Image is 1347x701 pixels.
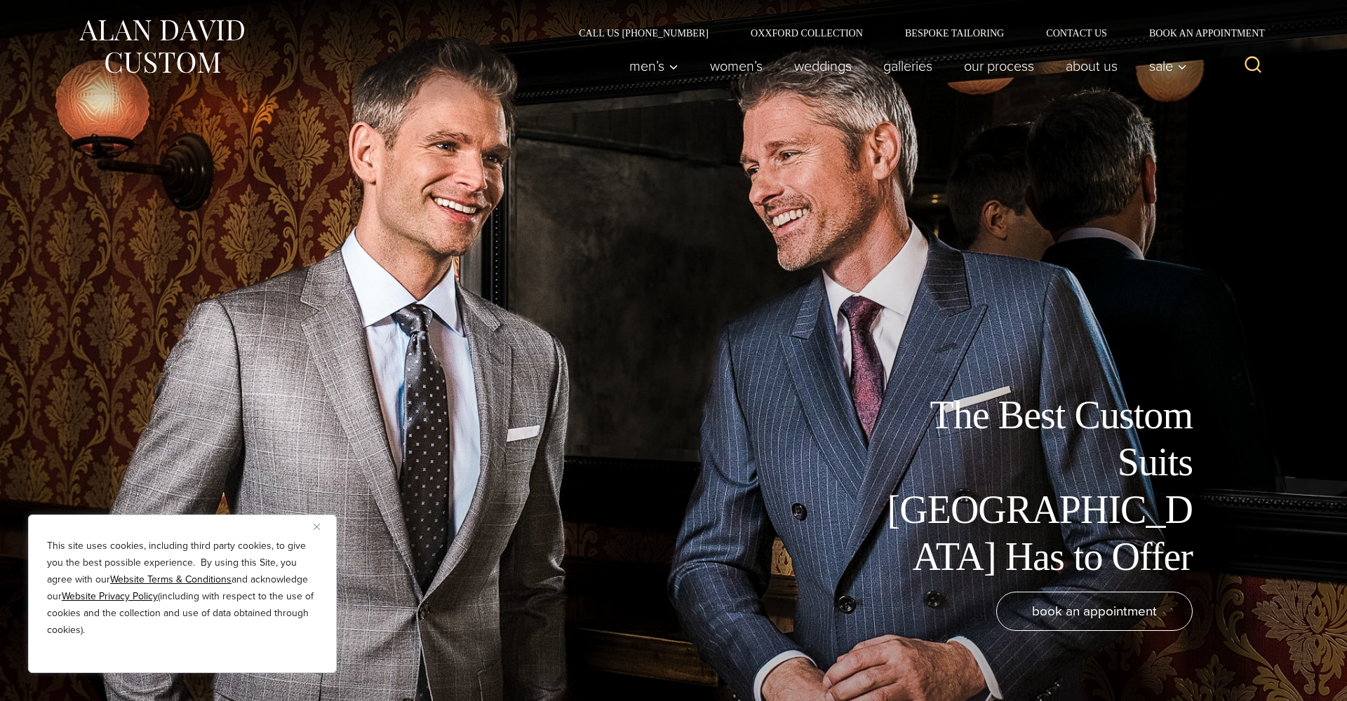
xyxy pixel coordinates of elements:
[614,52,1195,80] nav: Primary Navigation
[558,28,730,38] a: Call Us [PHONE_NUMBER]
[110,572,232,587] a: Website Terms & Conditions
[1050,52,1134,80] a: About Us
[695,52,779,80] a: Women’s
[949,52,1050,80] a: Our Process
[629,59,678,73] span: Men’s
[877,392,1193,580] h1: The Best Custom Suits [GEOGRAPHIC_DATA] Has to Offer
[62,589,158,604] a: Website Privacy Policy
[1236,49,1270,83] button: View Search Form
[868,52,949,80] a: Galleries
[779,52,868,80] a: weddings
[1025,28,1128,38] a: Contact Us
[314,518,330,535] button: Close
[1149,59,1187,73] span: Sale
[47,538,318,639] p: This site uses cookies, including third party cookies, to give you the best possible experience. ...
[1128,28,1270,38] a: Book an Appointment
[314,524,320,530] img: Close
[884,28,1025,38] a: Bespoke Tailoring
[730,28,884,38] a: Oxxford Collection
[1032,601,1157,621] span: book an appointment
[558,28,1270,38] nav: Secondary Navigation
[996,592,1193,631] a: book an appointment
[77,15,246,78] img: Alan David Custom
